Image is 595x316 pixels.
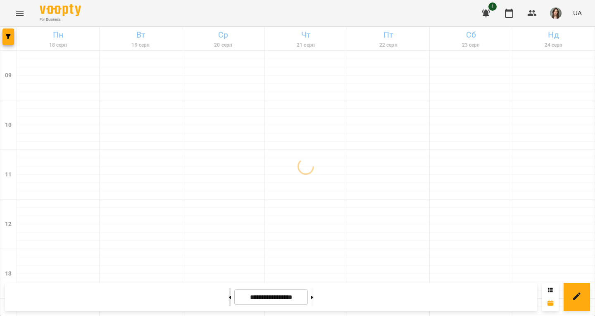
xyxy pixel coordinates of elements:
[266,41,346,49] h6: 21 серп
[5,170,12,179] h6: 11
[348,41,428,49] h6: 22 серп
[573,9,582,17] span: UA
[183,41,263,49] h6: 20 серп
[5,121,12,130] h6: 10
[10,3,30,23] button: Menu
[488,2,497,11] span: 1
[18,41,98,49] h6: 18 серп
[5,269,12,278] h6: 13
[40,17,81,22] span: For Business
[183,29,263,41] h6: Ср
[266,29,346,41] h6: Чт
[514,29,593,41] h6: Нд
[514,41,593,49] h6: 24 серп
[431,29,511,41] h6: Сб
[570,5,585,21] button: UA
[348,29,428,41] h6: Пт
[18,29,98,41] h6: Пн
[5,71,12,80] h6: 09
[101,41,181,49] h6: 19 серп
[431,41,511,49] h6: 23 серп
[550,7,562,19] img: b4b2e5f79f680e558d085f26e0f4a95b.jpg
[5,220,12,229] h6: 12
[40,4,81,16] img: Voopty Logo
[101,29,181,41] h6: Вт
